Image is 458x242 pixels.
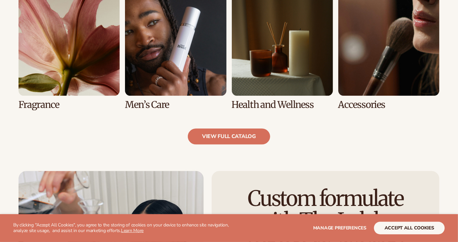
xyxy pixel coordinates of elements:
button: accept all cookies [374,222,445,234]
a: view full catalog [188,128,270,144]
span: Manage preferences [313,225,366,231]
p: By clicking "Accept All Cookies", you agree to the storing of cookies on your device to enhance s... [13,222,231,234]
button: Manage preferences [313,222,366,234]
a: Learn More [121,227,144,234]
